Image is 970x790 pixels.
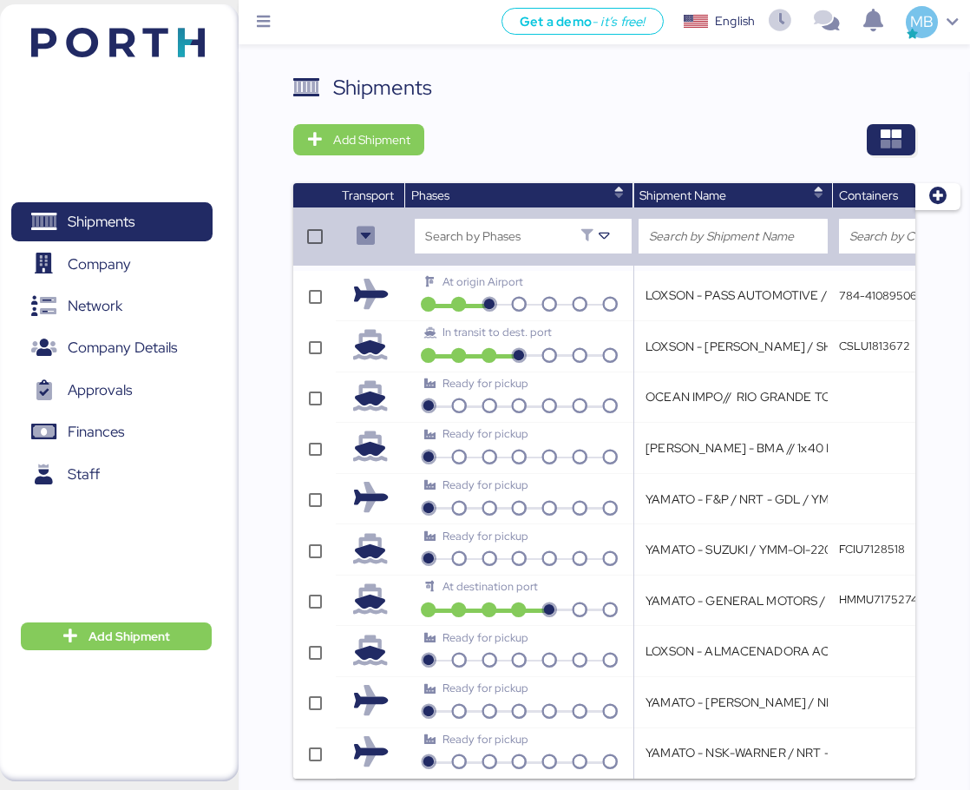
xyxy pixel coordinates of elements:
a: Shipments [11,202,213,242]
span: In transit to dest. port [442,325,552,339]
div: English [715,12,755,30]
span: At origin Airport [442,274,523,289]
span: Add Shipment [333,129,410,150]
span: Transport [342,188,394,203]
span: Ready for pickup [442,426,528,441]
button: Add Shipment [21,622,212,650]
span: Ready for pickup [442,529,528,543]
span: Containers [839,188,898,203]
span: Phases [411,188,449,203]
span: Company [68,252,131,277]
button: Add Shipment [293,124,424,155]
q-button: CSLU1813672 [839,339,910,353]
a: Staff [11,455,213,495]
span: Ready for pickup [442,376,528,391]
span: At destination port [442,579,538,594]
span: Add Shipment [88,626,170,647]
span: Company Details [68,335,177,360]
span: Network [68,293,122,319]
a: Approvals [11,371,213,411]
div: Shipments [333,72,432,103]
span: Staff [68,462,100,487]
span: Ready for pickup [442,630,528,645]
a: Finances [11,412,213,452]
span: Approvals [68,378,132,403]
span: Shipments [68,209,134,234]
input: Search by Shipment Name [649,226,817,247]
q-button: 784-41089506 [839,288,917,303]
a: Company [11,244,213,284]
span: Ready for pickup [442,732,528,747]
q-button: HMMU7175274 [839,592,918,607]
span: Ready for pickup [442,681,528,695]
a: Network [11,286,213,326]
q-button: FCIU7128518 [839,542,905,556]
span: Finances [68,419,124,444]
span: Ready for pickup [442,477,528,492]
span: Shipment Name [639,188,726,203]
span: MB [910,10,934,33]
button: Menu [249,8,279,37]
a: Company Details [11,328,213,368]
